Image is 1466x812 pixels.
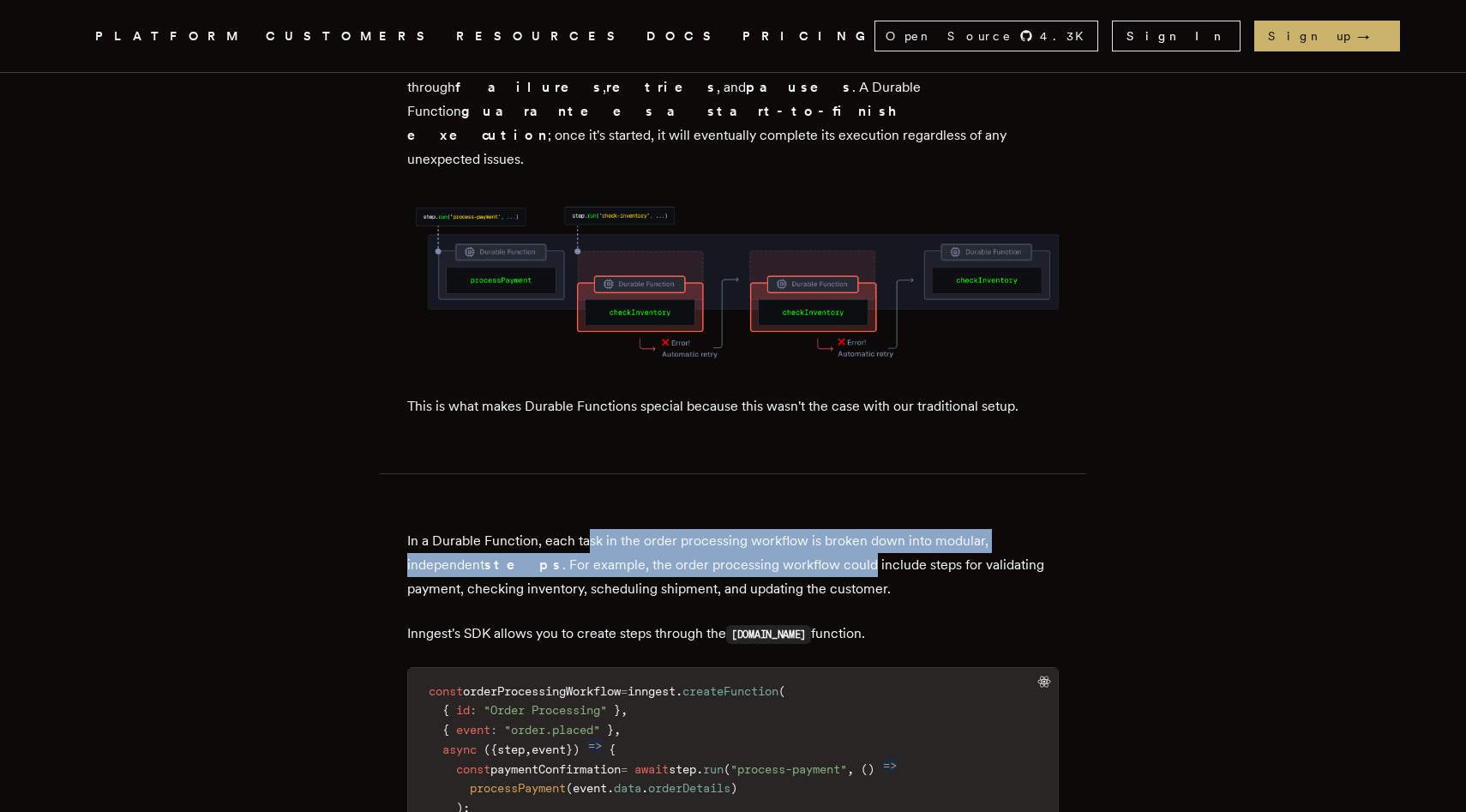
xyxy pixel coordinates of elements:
span: event [573,781,607,795]
span: ( [484,743,490,756]
span: inngest [628,684,676,698]
span: : [470,703,477,717]
span: paymentConfirmation [490,762,621,776]
span: createFunction [682,684,778,698]
span: , [621,703,628,717]
span: id [456,703,470,717]
p: Inngest's SDK allows you to create steps through the function. [407,622,1059,647]
span: const [429,684,463,698]
span: orderProcessingWorkflow [463,684,621,698]
p: This is what makes Durable Functions special because this wasn't the case with our traditional se... [407,394,1059,418]
span: event [532,743,566,756]
strong: retries [606,79,717,95]
span: = [621,684,628,698]
span: orderDetails [648,781,730,795]
strong: steps [484,556,562,573]
span: , [847,762,854,776]
span: } [566,743,573,756]
span: = [621,762,628,776]
span: step [497,743,525,756]
span: } [614,703,621,717]
strong: failures [455,79,603,95]
span: async [442,743,477,756]
img: Durable Functions are designed with reliability at their core with automatic retries. [407,199,1059,366]
span: processPayment [470,781,566,795]
span: ) [730,781,737,795]
span: , [614,723,621,737]
strong: guarantees a start-to-finish execution [407,103,910,143]
span: { [490,743,497,756]
span: => [883,758,897,772]
span: step [669,762,696,776]
span: ( [566,781,573,795]
a: Sign In [1112,21,1241,51]
span: { [442,703,449,717]
span: : [490,723,497,737]
span: ( [778,684,785,698]
span: . [696,762,703,776]
span: { [442,723,449,737]
span: . [641,781,648,795]
span: ( [724,762,730,776]
span: . [676,684,682,698]
button: RESOURCES [456,26,626,47]
span: , [525,743,532,756]
span: event [456,723,490,737]
span: . [607,781,614,795]
span: data [614,781,641,795]
a: PRICING [742,26,874,47]
span: ) [573,743,580,756]
code: [DOMAIN_NAME] [726,625,811,644]
span: { [609,743,616,756]
span: run [703,762,724,776]
span: "order.placed" [504,723,600,737]
strong: pauses [746,79,852,95]
span: "Order Processing" [484,703,607,717]
span: ( [861,762,868,776]
span: => [588,738,602,752]
p: In a Durable Function, each task in the order processing workflow is broken down into modular, in... [407,529,1059,601]
span: "process-payment" [730,762,847,776]
button: PLATFORM [95,26,245,47]
a: Sign up [1254,21,1400,51]
span: } [607,723,614,737]
span: await [634,762,669,776]
span: Open Source [886,27,1012,45]
span: ) [868,762,874,776]
span: → [1357,27,1386,45]
a: DOCS [646,26,722,47]
span: const [456,762,490,776]
p: The term "durable" in Durable Functions refers to the workflow's ability to maintain state and lo... [407,51,1059,171]
a: CUSTOMERS [266,26,436,47]
span: 4.3 K [1040,27,1094,45]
